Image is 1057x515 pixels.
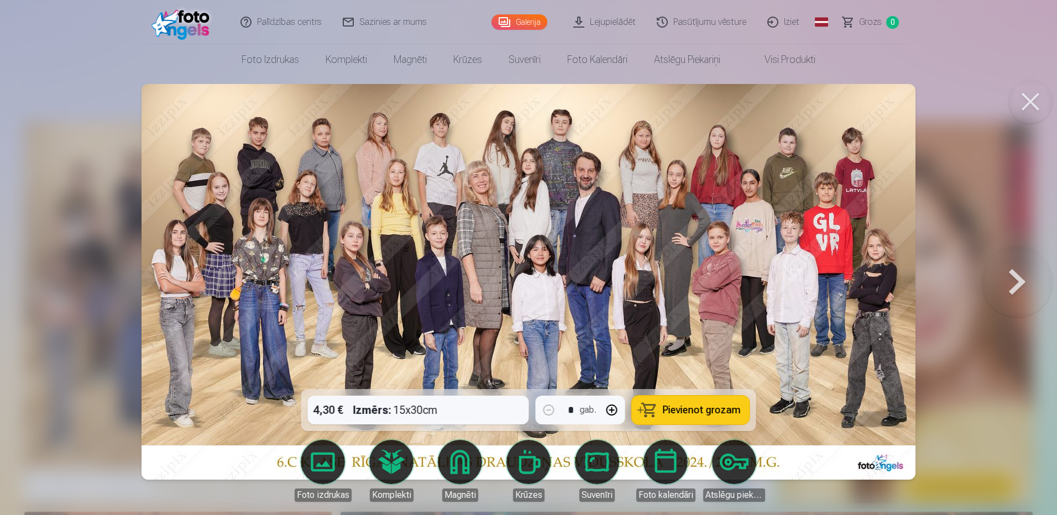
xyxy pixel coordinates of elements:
a: Foto izdrukas [228,44,312,75]
a: Suvenīri [495,44,554,75]
span: 0 [886,16,899,29]
div: Krūzes [513,488,545,502]
a: Magnēti [429,440,491,502]
a: Suvenīri [566,440,628,502]
a: Foto kalendāri [635,440,697,502]
span: Grozs [859,15,882,29]
a: Atslēgu piekariņi [641,44,734,75]
a: Galerija [491,14,547,30]
a: Foto kalendāri [554,44,641,75]
button: Pievienot grozam [632,396,750,424]
a: Magnēti [380,44,440,75]
div: Atslēgu piekariņi [703,488,765,502]
div: Foto izdrukas [295,488,352,502]
a: Komplekti [360,440,422,502]
a: Visi produkti [734,44,829,75]
div: Foto kalendāri [636,488,695,502]
a: Krūzes [440,44,495,75]
div: Suvenīri [579,488,615,502]
a: Foto izdrukas [292,440,354,502]
span: Pievienot grozam [663,405,741,415]
a: Komplekti [312,44,380,75]
img: /fa4 [151,4,215,40]
a: Krūzes [498,440,559,502]
a: Atslēgu piekariņi [703,440,765,502]
div: Komplekti [370,488,414,502]
div: gab. [580,403,596,417]
div: Magnēti [442,488,478,502]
